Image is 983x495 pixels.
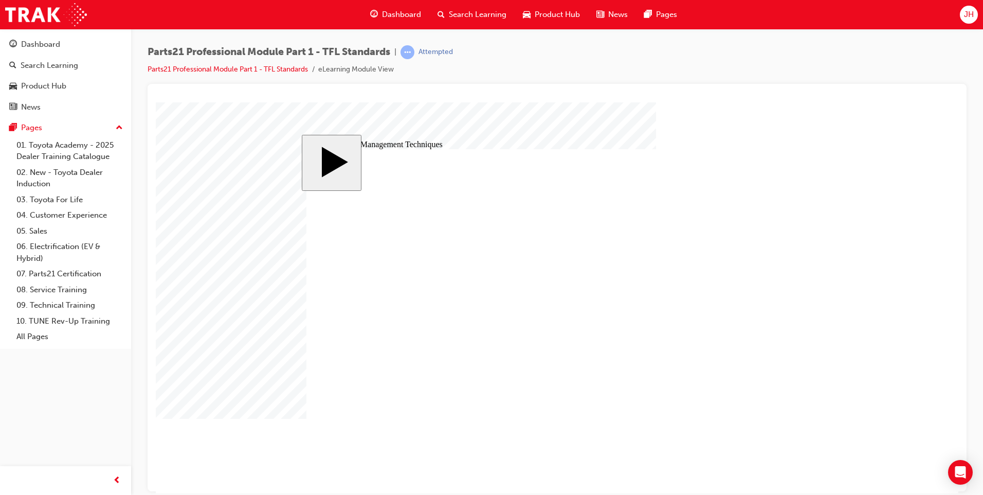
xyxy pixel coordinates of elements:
a: search-iconSearch Learning [429,4,515,25]
a: 10. TUNE Rev-Up Training [12,313,127,329]
a: Search Learning [4,56,127,75]
a: car-iconProduct Hub [515,4,588,25]
button: Pages [4,118,127,137]
span: car-icon [9,82,17,91]
a: news-iconNews [588,4,636,25]
span: news-icon [596,8,604,21]
a: 08. Service Training [12,282,127,298]
span: pages-icon [9,123,17,133]
span: search-icon [9,61,16,70]
span: up-icon [116,121,123,135]
a: guage-iconDashboard [362,4,429,25]
li: eLearning Module View [318,64,394,76]
div: News [21,101,41,113]
a: 04. Customer Experience [12,207,127,223]
span: Parts21 Professional Module Part 1 - TFL Standards [148,46,390,58]
div: Parts 21 Professionals 1-6 Start Course [146,32,657,359]
span: guage-icon [370,8,378,21]
span: car-icon [523,8,531,21]
span: JH [964,9,974,21]
span: pages-icon [644,8,652,21]
a: News [4,98,127,117]
span: Search Learning [449,9,506,21]
div: Pages [21,122,42,134]
button: JH [960,6,978,24]
button: Start [146,32,206,89]
a: 02. New - Toyota Dealer Induction [12,165,127,192]
div: Product Hub [21,80,66,92]
a: 03. Toyota For Life [12,192,127,208]
a: All Pages [12,329,127,345]
a: 07. Parts21 Certification [12,266,127,282]
div: Dashboard [21,39,60,50]
a: pages-iconPages [636,4,685,25]
span: News [608,9,628,21]
span: learningRecordVerb_ATTEMPT-icon [401,45,414,59]
div: Open Intercom Messenger [948,460,973,485]
span: Product Hub [535,9,580,21]
span: Dashboard [382,9,421,21]
span: search-icon [438,8,445,21]
img: Trak [5,3,87,26]
span: guage-icon [9,40,17,49]
a: 09. Technical Training [12,297,127,313]
span: Pages [656,9,677,21]
a: Parts21 Professional Module Part 1 - TFL Standards [148,65,308,74]
div: Attempted [418,47,453,57]
span: news-icon [9,103,17,112]
a: Dashboard [4,35,127,54]
div: Search Learning [21,60,78,72]
a: 06. Electrification (EV & Hybrid) [12,239,127,266]
a: Product Hub [4,77,127,96]
a: 01. Toyota Academy - 2025 Dealer Training Catalogue [12,137,127,165]
span: prev-icon [113,474,121,487]
span: | [394,46,396,58]
button: DashboardSearch LearningProduct HubNews [4,33,127,118]
a: 05. Sales [12,223,127,239]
